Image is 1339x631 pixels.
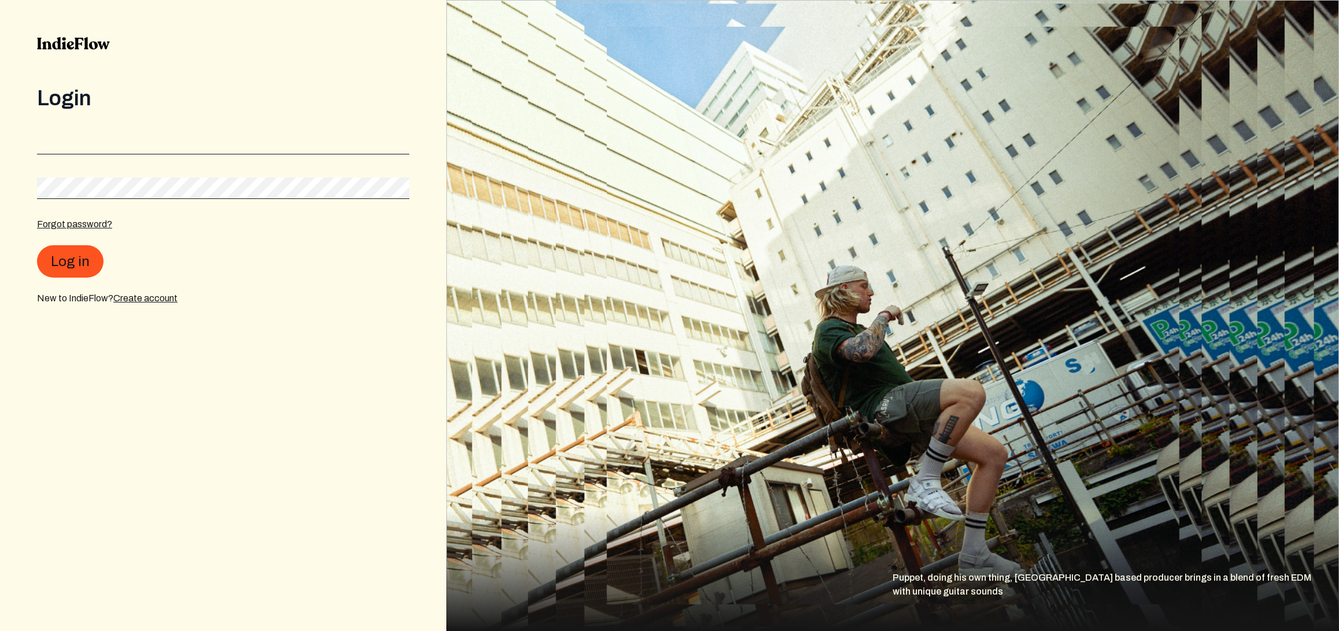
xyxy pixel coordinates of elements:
[37,37,110,50] img: indieflow-logo-black.svg
[37,219,112,229] a: Forgot password?
[37,291,409,305] div: New to IndieFlow?
[113,293,177,303] a: Create account
[37,245,103,278] button: Log in
[37,87,409,110] div: Login
[893,571,1339,631] div: Puppet, doing his own thing, [GEOGRAPHIC_DATA] based producer brings in a blend of fresh EDM with...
